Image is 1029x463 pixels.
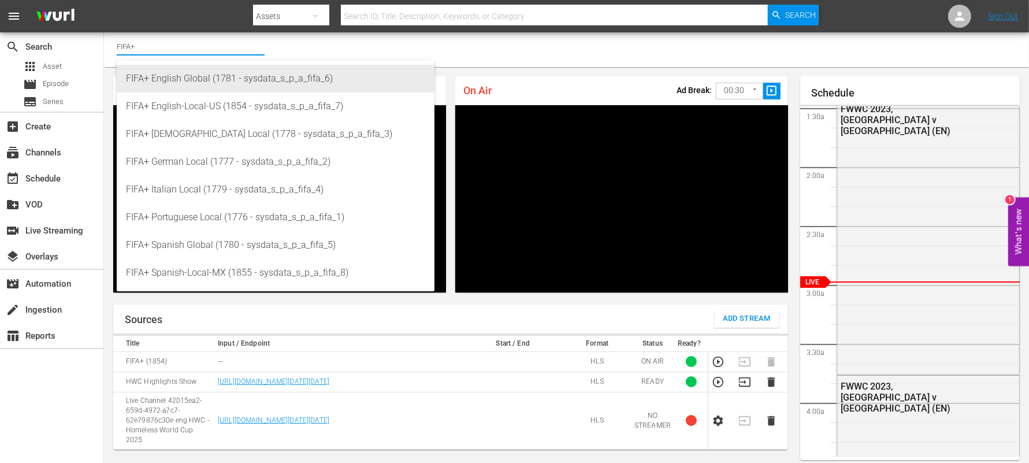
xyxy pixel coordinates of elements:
span: Series [43,96,64,108]
span: Create [6,120,20,134]
span: Channels [6,146,20,160]
span: Reports [6,329,20,343]
a: Sign Out [988,12,1018,21]
td: HLS [563,372,631,392]
th: Ready? [674,336,708,352]
button: Transition [738,376,751,388]
span: Asset [43,61,62,72]
span: Add Stream [723,312,771,325]
span: slideshow_sharp [765,84,778,98]
div: FIFA+ Spanish-Local-MX (1855 - sysdata_s_p_a_fifa_8) [126,259,425,287]
button: Add Stream [714,310,779,328]
span: On Air [463,84,492,97]
div: FIFA+ Spanish Global (1780 - sysdata_s_p_a_fifa_5) [126,231,425,259]
a: [URL][DOMAIN_NAME][DATE][DATE] [218,416,329,424]
button: Preview Stream [712,355,725,368]
span: Episode [43,78,69,90]
a: [URL][DOMAIN_NAME][DATE][DATE] [218,377,329,386]
span: Automation [6,277,20,291]
button: Delete [765,414,778,427]
span: menu [7,9,21,23]
button: Search [768,5,819,25]
div: FIFA+ Italian Local (1779 - sysdata_s_p_a_fifa_4) [126,176,425,203]
span: Search [6,40,20,54]
span: Schedule [6,172,20,186]
td: HLS [563,392,631,449]
img: ans4CAIJ8jUAAAAAAAAAAAAAAAAAAAAAAAAgQb4GAAAAAAAAAAAAAAAAAAAAAAAAJMjXAAAAAAAAAAAAAAAAAAAAAAAAgAT5G... [28,3,83,30]
button: Delete [765,376,778,388]
span: VOD [6,198,20,212]
td: NO STREAMER [631,392,674,449]
div: 1 [1005,195,1015,204]
th: Input / Endpoint [214,336,462,352]
span: Asset [23,60,37,73]
span: Series [23,95,37,109]
div: Video Player [113,105,446,292]
th: Title [113,336,214,352]
td: --- [214,351,462,372]
div: FWWC 2023, [GEOGRAPHIC_DATA] v [GEOGRAPHIC_DATA] (EN) [841,103,964,136]
span: Ingestion [6,303,20,317]
th: Start / End [462,336,563,352]
span: Live Streaming [6,224,20,238]
div: FIFA+ English-Local-US (1854 - sysdata_s_p_a_fifa_7) [126,92,425,120]
p: Ad Break: [677,86,712,95]
td: HLS [563,351,631,372]
button: Open Feedback Widget [1008,197,1029,266]
div: Video Player [455,105,788,292]
div: FIFA+ Portuguese Local (1776 - sysdata_s_p_a_fifa_1) [126,203,425,231]
div: FIFA+ [DEMOGRAPHIC_DATA] Local (1778 - sysdata_s_p_a_fifa_3) [126,120,425,148]
div: FWWC 2023, [GEOGRAPHIC_DATA] v [GEOGRAPHIC_DATA] (EN) [841,381,964,414]
th: Status [631,336,674,352]
div: FIFA+ German Local (1777 - sysdata_s_p_a_fifa_2) [126,148,425,176]
h1: Schedule [812,87,1020,99]
th: Format [563,336,631,352]
span: Search [785,5,816,25]
td: HWC Highlights Show [113,372,214,392]
h1: Sources [125,314,162,325]
td: READY [631,372,674,392]
span: Overlays [6,250,20,264]
div: FIFA+ English Global (1781 - sysdata_s_p_a_fifa_6) [126,65,425,92]
td: ON AIR [631,351,674,372]
td: FIFA+ (1854) [113,351,214,372]
span: Episode [23,77,37,91]
td: Live Channel 42015ea2-659d-4972-a7c7-62e79876c30e eng HWC - Homeless World Cup 2025 [113,392,214,449]
div: 00:30 [716,80,763,102]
